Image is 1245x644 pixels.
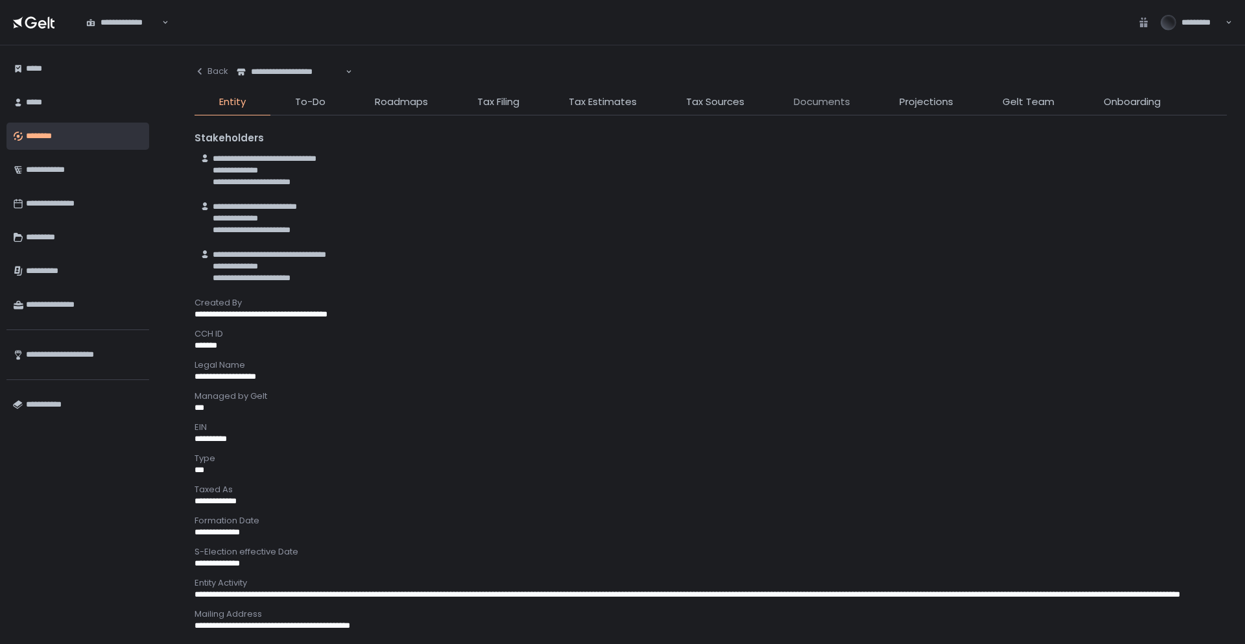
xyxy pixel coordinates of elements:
[78,9,169,36] div: Search for option
[228,58,352,86] div: Search for option
[686,95,744,110] span: Tax Sources
[195,58,228,84] button: Back
[477,95,519,110] span: Tax Filing
[160,16,161,29] input: Search for option
[195,328,1227,340] div: CCH ID
[195,390,1227,402] div: Managed by Gelt
[195,66,228,77] div: Back
[219,95,246,110] span: Entity
[794,95,850,110] span: Documents
[195,359,1227,371] div: Legal Name
[569,95,637,110] span: Tax Estimates
[195,484,1227,495] div: Taxed As
[195,131,1227,146] div: Stakeholders
[195,608,1227,620] div: Mailing Address
[195,297,1227,309] div: Created By
[195,546,1227,558] div: S-Election effective Date
[899,95,953,110] span: Projections
[375,95,428,110] span: Roadmaps
[1002,95,1054,110] span: Gelt Team
[195,515,1227,527] div: Formation Date
[195,453,1227,464] div: Type
[1104,95,1161,110] span: Onboarding
[195,422,1227,433] div: EIN
[295,95,326,110] span: To-Do
[195,577,1227,589] div: Entity Activity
